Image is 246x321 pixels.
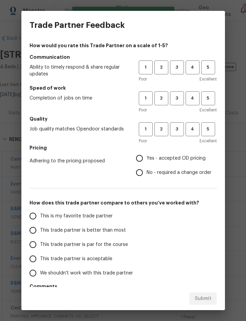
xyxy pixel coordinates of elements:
[40,270,133,277] span: We shouldn't work with this trade partner
[139,107,147,113] span: Poor
[30,42,217,49] h4: How would you rate this Trade Partner on a scale of 1-5?
[186,64,199,71] span: 4
[201,60,215,74] button: 5
[201,91,215,105] button: 5
[40,255,112,263] span: This trade partner is acceptable
[186,122,200,136] button: 4
[154,122,168,136] button: 2
[170,91,184,105] button: 3
[30,209,217,280] div: How does this trade partner compare to others you’ve worked with?
[136,151,217,180] div: Pricing
[202,125,214,133] span: 5
[139,64,152,71] span: 1
[186,94,199,102] span: 4
[30,144,217,151] h5: Pricing
[171,64,183,71] span: 3
[186,125,199,133] span: 4
[30,95,128,102] span: Completion of jobs on time
[186,60,200,74] button: 4
[147,155,206,162] span: Yes - accepted OD pricing
[200,138,217,144] span: Excellent
[171,125,183,133] span: 3
[30,64,128,77] span: Ability to timely respond & share regular updates
[200,76,217,83] span: Excellent
[155,64,168,71] span: 2
[139,60,153,74] button: 1
[170,60,184,74] button: 3
[202,94,214,102] span: 5
[30,20,125,30] h3: Trade Partner Feedback
[147,169,211,176] span: No - required a change order
[30,115,217,122] h5: Quality
[202,64,214,71] span: 5
[30,283,217,290] h5: Comments
[154,91,168,105] button: 2
[30,126,128,132] span: Job quality matches Opendoor standards
[155,94,168,102] span: 2
[154,60,168,74] button: 2
[139,94,152,102] span: 1
[186,91,200,105] button: 4
[30,54,217,60] h5: Communication
[170,122,184,136] button: 3
[139,125,152,133] span: 1
[40,241,128,248] span: This trade partner is par for the course
[139,91,153,105] button: 1
[139,138,147,144] span: Poor
[40,227,126,234] span: This trade partner is better than most
[171,94,183,102] span: 3
[30,199,217,206] h5: How does this trade partner compare to others you’ve worked with?
[139,76,147,83] span: Poor
[200,107,217,113] span: Excellent
[30,158,125,164] span: Adhering to the pricing proposed
[30,85,217,91] h5: Speed of work
[155,125,168,133] span: 2
[201,122,215,136] button: 5
[40,213,113,220] span: This is my favorite trade partner
[139,122,153,136] button: 1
